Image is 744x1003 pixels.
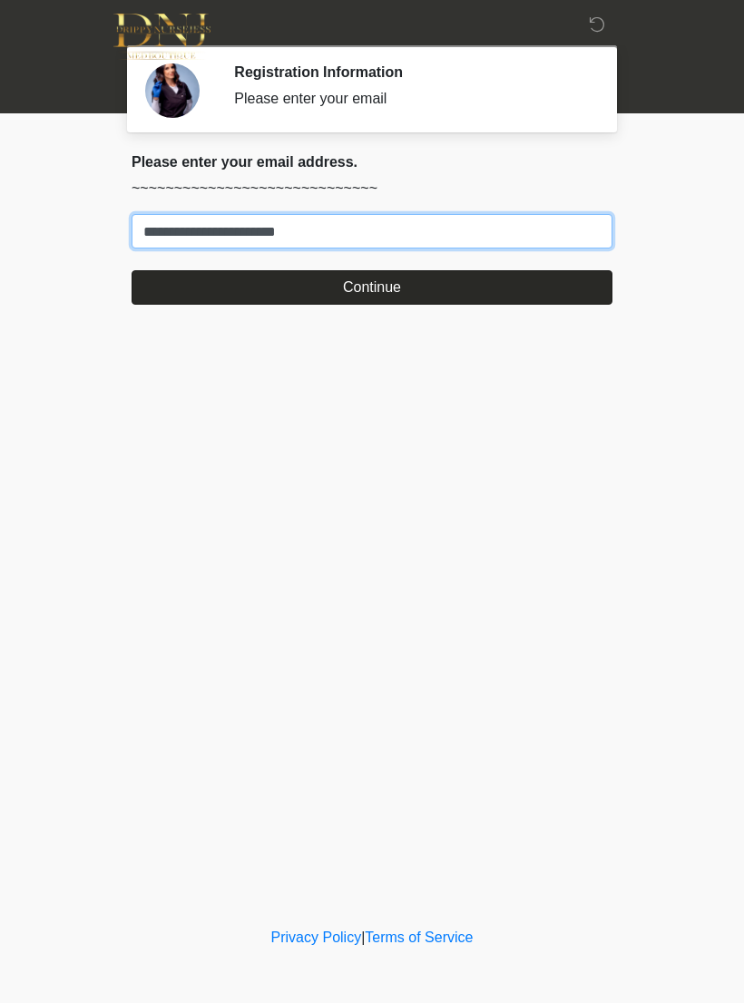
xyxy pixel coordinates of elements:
img: DNJ Med Boutique Logo [113,14,210,60]
a: Terms of Service [365,930,473,945]
p: ~~~~~~~~~~~~~~~~~~~~~~~~~~~~~ [132,178,612,200]
a: | [361,930,365,945]
h2: Please enter your email address. [132,153,612,170]
a: Privacy Policy [271,930,362,945]
button: Continue [132,270,612,305]
div: Please enter your email [234,88,585,110]
img: Agent Avatar [145,63,200,118]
